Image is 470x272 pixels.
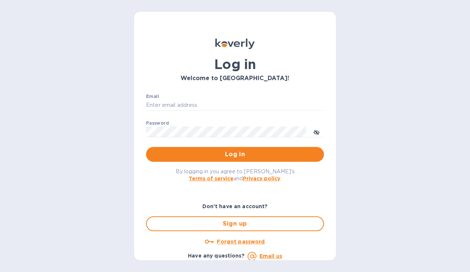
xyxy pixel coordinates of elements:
button: Sign up [146,216,324,231]
h3: Welcome to [GEOGRAPHIC_DATA]! [146,75,324,82]
a: Terms of service [189,176,234,181]
span: Sign up [153,219,317,228]
a: Privacy policy [243,176,280,181]
img: Koverly [215,39,255,49]
u: Forgot password [217,239,265,245]
button: toggle password visibility [309,124,324,139]
label: Password [146,121,169,125]
h1: Log in [146,56,324,72]
span: By logging in you agree to [PERSON_NAME]'s and . [176,168,295,181]
a: Email us [259,253,282,259]
input: Enter email address [146,100,324,111]
b: Don't have an account? [202,203,268,209]
label: Email [146,94,159,99]
button: Log in [146,147,324,162]
b: Have any questions? [188,253,245,259]
span: Log in [152,150,318,159]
